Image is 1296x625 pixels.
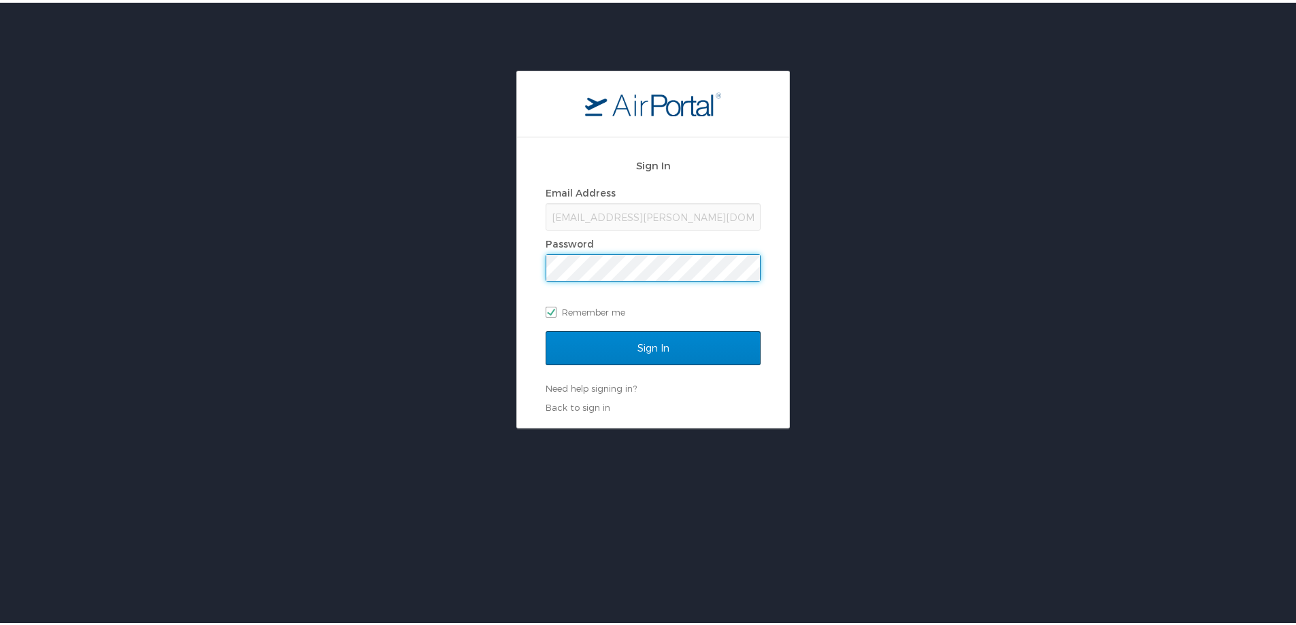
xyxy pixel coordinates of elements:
label: Remember me [546,299,761,320]
label: Email Address [546,184,616,196]
img: logo [585,89,721,114]
a: Back to sign in [546,399,610,410]
input: Sign In [546,328,761,362]
a: Need help signing in? [546,380,637,391]
label: Password [546,235,594,247]
h2: Sign In [546,155,761,171]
